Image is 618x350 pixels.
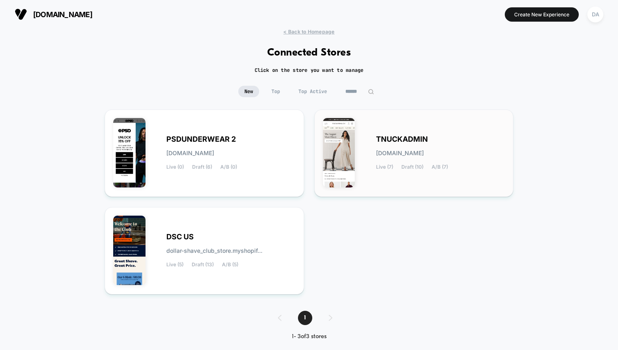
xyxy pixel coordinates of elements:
button: Create New Experience [505,7,579,22]
span: Live (5) [166,262,184,268]
span: A/B (0) [220,164,237,170]
span: [DOMAIN_NAME] [376,150,424,156]
span: New [238,86,259,97]
span: Live (7) [376,164,393,170]
span: A/B (5) [222,262,238,268]
button: [DOMAIN_NAME] [12,8,95,21]
img: TNUCKADMIN [323,118,355,187]
button: DA [585,6,606,23]
div: 1 - 3 of 3 stores [270,333,349,340]
span: [DOMAIN_NAME] [166,150,214,156]
span: Top Active [292,86,333,97]
h2: Click on the store you want to manage [255,67,364,74]
span: Draft (6) [192,164,212,170]
span: Live (0) [166,164,184,170]
span: Top [265,86,286,97]
span: TNUCKADMIN [376,136,428,142]
span: dollar-shave_club_store.myshopif... [166,248,262,254]
span: 1 [298,311,312,325]
h1: Connected Stores [267,47,351,59]
span: PSDUNDERWEAR 2 [166,136,236,142]
span: < Back to Homepage [283,29,334,35]
span: Draft (10) [401,164,423,170]
span: A/B (7) [432,164,448,170]
span: [DOMAIN_NAME] [33,10,92,19]
div: DA [587,7,603,22]
span: DSC US [166,234,194,240]
img: PSDUNDERWEAR_2 [113,118,146,187]
img: DOLLAR_SHAVE_CLUB_STORE [113,216,146,285]
span: Draft (13) [192,262,214,268]
img: edit [368,89,374,95]
img: Visually logo [15,8,27,20]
